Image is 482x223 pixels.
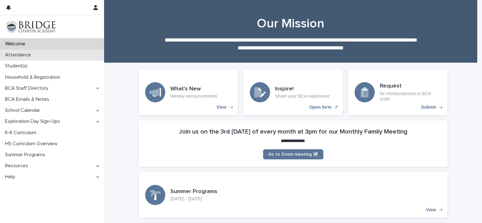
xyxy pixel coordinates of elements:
p: Student(s) [3,63,32,69]
p: Open form [309,105,332,110]
p: Share your BCA experience [275,94,330,99]
p: Attendance [3,52,36,58]
a: View [138,172,448,218]
p: for reimbursement or BCA order [380,91,441,102]
h2: Join us on the 3rd [DATE] of every month at 3pm for our Monthly Family Meeting [179,128,408,135]
h3: Summer Programs [170,188,217,195]
h3: Request [380,83,441,90]
a: Go to Zoom meeting ↗️ [263,149,323,159]
h1: Our Mission [136,16,445,31]
a: View [138,69,238,115]
p: BCA Emails & Notes [3,96,54,102]
p: Summer Programs [3,152,50,158]
p: View [216,105,226,110]
a: Open form [243,69,343,115]
a: Submit [348,69,448,115]
p: Submit [421,105,436,110]
img: V1C1m3IdTEidaUdm9Hs0 [5,20,56,33]
h3: What's New [170,86,217,93]
p: Household & Registration [3,74,65,80]
p: Help [3,174,20,180]
p: Exploration Day Sign-Ups [3,118,65,124]
p: K-8 Curriculum [3,130,41,136]
p: HS Curriculum Overview [3,141,62,147]
p: Welcome [3,41,30,47]
p: View [426,207,436,213]
p: Resources [3,163,33,169]
p: BCA Staff Directory [3,85,53,91]
h3: Inspire! [275,86,330,93]
p: [DATE] - [DATE] [170,196,217,202]
p: School Calendar [3,107,45,113]
span: Go to Zoom meeting ↗️ [268,152,318,157]
p: Weekly announcements [170,94,217,99]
